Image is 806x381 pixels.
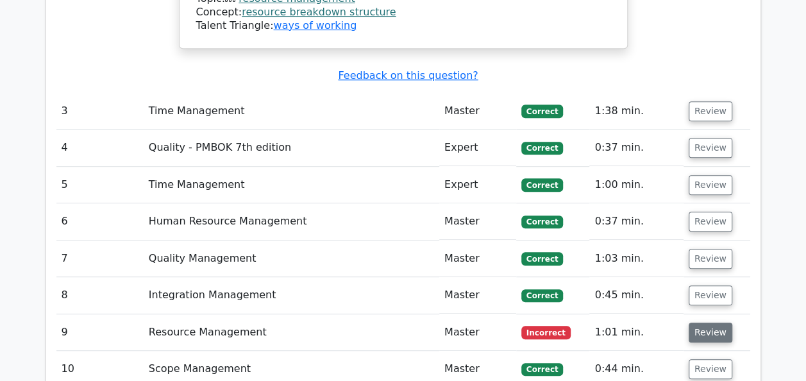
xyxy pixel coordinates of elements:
[56,277,144,314] td: 8
[689,285,732,305] button: Review
[439,314,516,351] td: Master
[242,6,396,18] a: resource breakdown structure
[144,277,439,314] td: Integration Management
[689,101,732,121] button: Review
[144,314,439,351] td: Resource Management
[144,167,439,203] td: Time Management
[521,252,563,265] span: Correct
[439,203,516,240] td: Master
[689,175,732,195] button: Review
[439,130,516,166] td: Expert
[521,216,563,228] span: Correct
[144,241,439,277] td: Quality Management
[439,93,516,130] td: Master
[56,130,144,166] td: 4
[144,130,439,166] td: Quality - PMBOK 7th edition
[56,93,144,130] td: 3
[521,289,563,302] span: Correct
[589,241,683,277] td: 1:03 min.
[56,314,144,351] td: 9
[689,249,732,269] button: Review
[144,203,439,240] td: Human Resource Management
[521,178,563,191] span: Correct
[589,314,683,351] td: 1:01 min.
[589,93,683,130] td: 1:38 min.
[589,167,683,203] td: 1:00 min.
[689,138,732,158] button: Review
[144,93,439,130] td: Time Management
[56,203,144,240] td: 6
[56,241,144,277] td: 7
[273,19,357,31] a: ways of working
[689,359,732,379] button: Review
[521,105,563,117] span: Correct
[56,167,144,203] td: 5
[589,130,683,166] td: 0:37 min.
[196,6,610,19] div: Concept:
[589,203,683,240] td: 0:37 min.
[689,212,732,232] button: Review
[439,241,516,277] td: Master
[589,277,683,314] td: 0:45 min.
[338,69,478,81] a: Feedback on this question?
[521,142,563,155] span: Correct
[439,277,516,314] td: Master
[439,167,516,203] td: Expert
[521,363,563,376] span: Correct
[521,326,571,339] span: Incorrect
[689,323,732,343] button: Review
